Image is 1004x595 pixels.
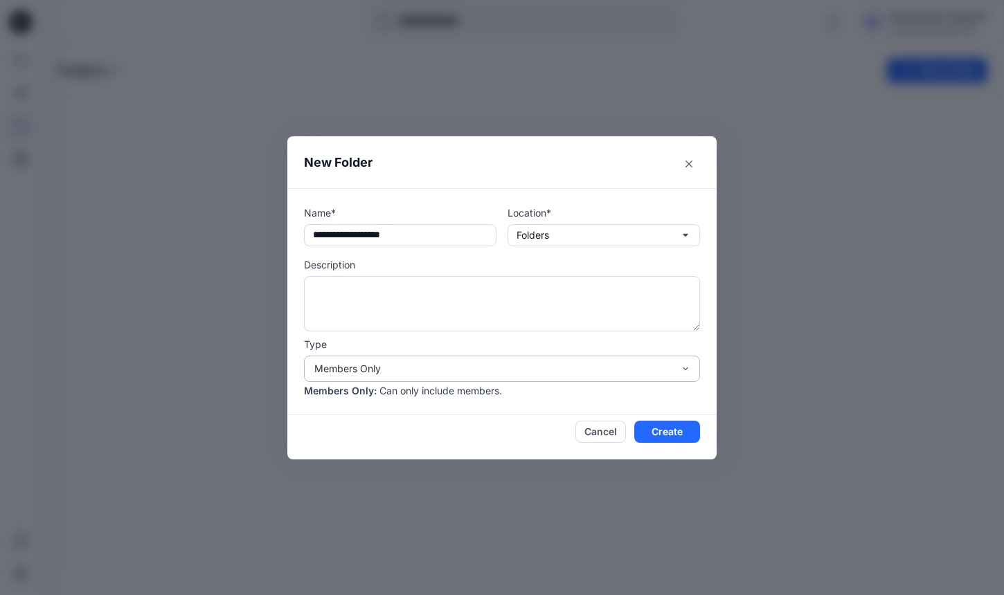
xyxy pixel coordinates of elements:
button: Cancel [575,421,626,443]
button: Folders [508,224,700,246]
header: New Folder [287,136,717,188]
p: Folders [517,228,549,243]
p: Can only include members. [379,383,502,398]
p: Members Only : [304,383,377,398]
button: Close [678,153,700,175]
p: Name* [304,205,496,220]
p: Description [304,257,700,272]
p: Location* [508,205,700,220]
div: Members Only [314,361,673,376]
button: Create [634,421,700,443]
p: Type [304,337,700,351]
